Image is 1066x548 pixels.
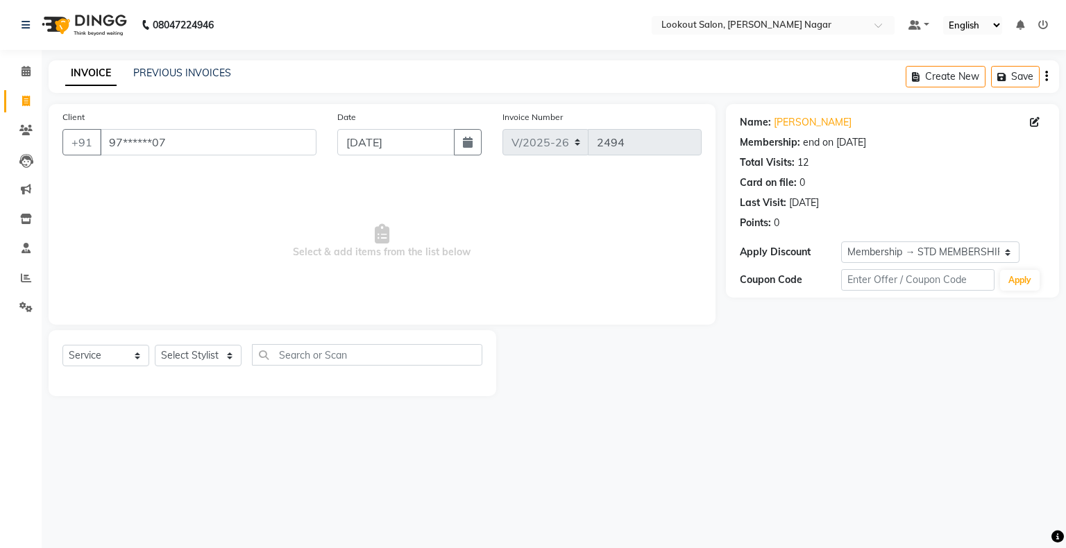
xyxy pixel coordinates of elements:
[740,115,771,130] div: Name:
[100,129,316,155] input: Search by Name/Mobile/Email/Code
[797,155,809,170] div: 12
[740,216,771,230] div: Points:
[799,175,805,190] div: 0
[252,344,482,366] input: Search or Scan
[153,6,214,44] b: 08047224946
[991,66,1040,87] button: Save
[789,196,819,210] div: [DATE]
[65,61,117,86] a: INVOICE
[740,155,795,170] div: Total Visits:
[740,135,800,150] div: Membership:
[774,115,852,130] a: [PERSON_NAME]
[906,66,985,87] button: Create New
[740,273,842,287] div: Coupon Code
[62,111,85,123] label: Client
[740,196,786,210] div: Last Visit:
[740,175,797,190] div: Card on file:
[502,111,563,123] label: Invoice Number
[740,245,842,259] div: Apply Discount
[1000,270,1040,291] button: Apply
[133,67,231,79] a: PREVIOUS INVOICES
[62,172,702,311] span: Select & add items from the list below
[803,135,866,150] div: end on [DATE]
[774,216,779,230] div: 0
[35,6,130,44] img: logo
[841,269,994,291] input: Enter Offer / Coupon Code
[337,111,356,123] label: Date
[62,129,101,155] button: +91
